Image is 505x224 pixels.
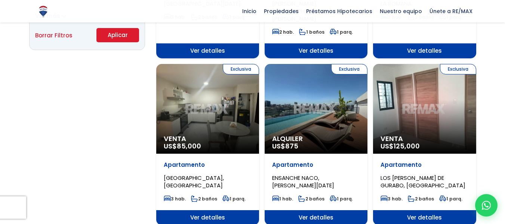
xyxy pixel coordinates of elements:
span: US$ [381,141,420,151]
span: Inicio [238,6,260,17]
span: 1 parq. [330,29,353,35]
span: 125,000 [394,141,420,151]
span: 85,000 [177,141,201,151]
span: 1 parq. [222,196,246,202]
span: 2 baños [191,196,217,202]
span: Ver detalles [373,43,476,58]
span: Ver detalles [156,43,259,58]
span: [GEOGRAPHIC_DATA], [GEOGRAPHIC_DATA] [164,174,224,189]
span: Alquiler [272,135,360,142]
span: Exclusiva [440,64,476,74]
span: ENSANCHE NACO, [PERSON_NAME][DATE] [272,174,334,189]
a: Borrar Filtros [35,31,73,40]
span: 2 hab. [272,29,294,35]
span: Venta [164,135,252,142]
span: 3 hab. [381,196,403,202]
span: 2 baños [408,196,434,202]
span: Venta [381,135,468,142]
span: 1 parq. [439,196,462,202]
span: 1 hab. [272,196,293,202]
span: US$ [272,141,298,151]
p: Apartamento [164,161,252,169]
span: Exclusiva [331,64,367,74]
p: Apartamento [272,161,360,169]
span: Ver detalles [265,43,367,58]
span: US$ [164,141,201,151]
span: 875 [285,141,298,151]
span: 2 baños [298,196,324,202]
img: Logo de REMAX [37,5,50,18]
span: Únete a RE/MAX [426,6,476,17]
p: Apartamento [381,161,468,169]
span: Exclusiva [223,64,259,74]
span: 3 hab. [164,196,186,202]
button: Aplicar [96,28,139,42]
span: Nuestro equipo [376,6,426,17]
span: 1 baños [299,29,324,35]
span: Propiedades [260,6,302,17]
span: Préstamos Hipotecarios [302,6,376,17]
span: 1 parq. [330,196,353,202]
span: LOS [PERSON_NAME] DE GURABO, [GEOGRAPHIC_DATA] [381,174,465,189]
